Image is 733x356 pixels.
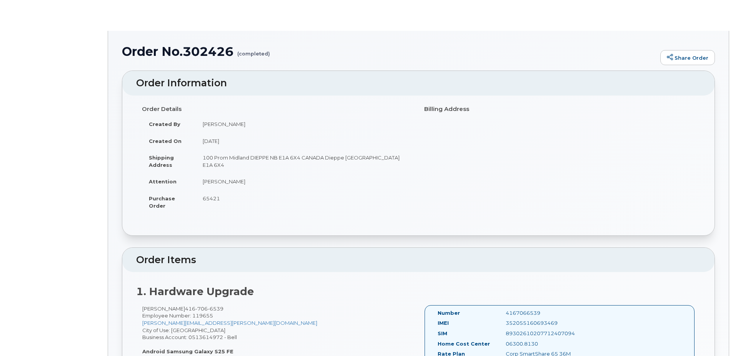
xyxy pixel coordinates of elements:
span: 65421 [203,195,220,202]
strong: Attention [149,178,177,185]
strong: Purchase Order [149,195,175,209]
td: [DATE] [196,133,413,149]
span: 6539 [208,306,223,312]
td: [PERSON_NAME] [196,116,413,133]
div: 4167066539 [500,309,595,317]
strong: Created By [149,121,180,127]
span: Employee Number: 119655 [142,312,213,319]
div: 89302610207712407094 [500,330,595,337]
span: 416 [185,306,223,312]
td: [PERSON_NAME] [196,173,413,190]
h2: Order Information [136,78,701,89]
div: 352055160693469 [500,319,595,327]
strong: Created On [149,138,182,144]
strong: Shipping Address [149,154,174,168]
strong: 1. Hardware Upgrade [136,285,254,298]
h2: Order Items [136,255,701,265]
h1: Order No.302426 [122,45,656,58]
td: 100 Prom Midland DIEPPE NB E1A 6X4 CANADA Dieppe [GEOGRAPHIC_DATA] E1A 6X4 [196,149,413,173]
a: [PERSON_NAME][EMAIL_ADDRESS][PERSON_NAME][DOMAIN_NAME] [142,320,317,326]
h4: Order Details [142,106,413,113]
h4: Billing Address [424,106,695,113]
label: SIM [438,330,447,337]
span: 706 [195,306,208,312]
label: Number [438,309,460,317]
div: 06300.8130 [500,340,595,348]
strong: Android Samsung Galaxy S25 FE [142,348,233,354]
label: IMEI [438,319,449,327]
label: Home Cost Center [438,340,490,348]
small: (completed) [237,45,270,57]
a: Share Order [660,50,715,65]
